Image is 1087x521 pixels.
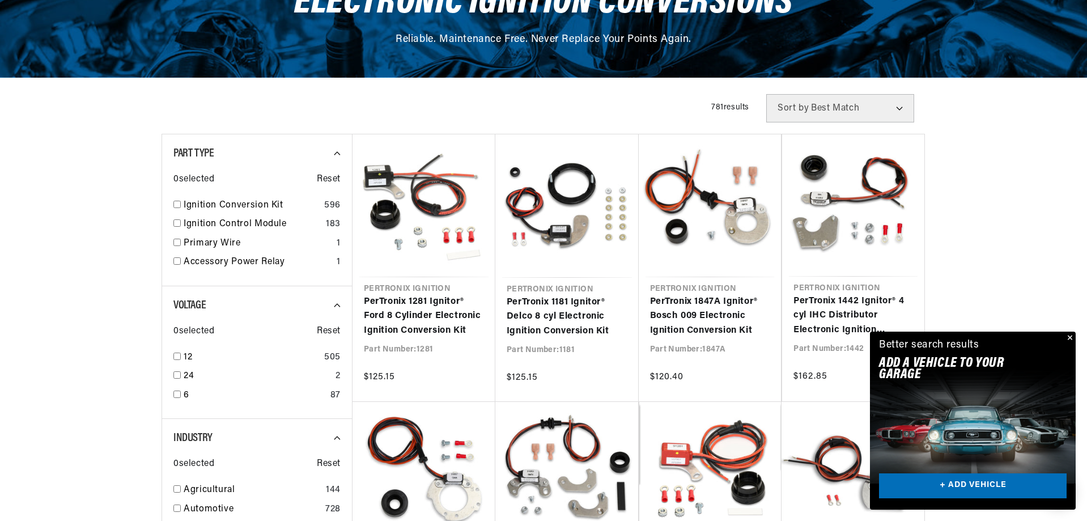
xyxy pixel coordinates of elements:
span: 781 results [711,103,749,112]
span: 0 selected [173,324,214,339]
span: 0 selected [173,172,214,187]
a: Agricultural [184,483,321,498]
span: Reset [317,172,341,187]
span: Industry [173,433,213,444]
a: + ADD VEHICLE [879,473,1067,499]
a: 24 [184,369,331,384]
div: 2 [336,369,341,384]
div: Better search results [879,337,979,354]
div: 87 [330,388,341,403]
a: PerTronix 1442 Ignitor® 4 cyl IHC Distributor Electronic Ignition Conversion Kit [793,294,913,338]
a: Primary Wire [184,236,332,251]
a: 6 [184,388,326,403]
span: Reset [317,457,341,472]
select: Sort by [766,94,914,122]
span: 0 selected [173,457,214,472]
div: 1 [337,255,341,270]
a: Ignition Conversion Kit [184,198,320,213]
a: Accessory Power Relay [184,255,332,270]
div: 728 [325,502,341,517]
a: PerTronix 1181 Ignitor® Delco 8 cyl Electronic Ignition Conversion Kit [507,295,627,339]
div: 505 [324,350,341,365]
a: Automotive [184,502,321,517]
span: Reset [317,324,341,339]
div: 144 [326,483,341,498]
a: PerTronix 1847A Ignitor® Bosch 009 Electronic Ignition Conversion Kit [650,295,770,338]
span: Voltage [173,300,206,311]
h2: Add A VEHICLE to your garage [879,358,1038,381]
button: Close [1062,332,1076,345]
a: PerTronix 1281 Ignitor® Ford 8 Cylinder Electronic Ignition Conversion Kit [364,295,484,338]
div: 596 [324,198,341,213]
a: 12 [184,350,320,365]
span: Sort by [778,104,809,113]
a: Ignition Control Module [184,217,321,232]
div: 183 [326,217,341,232]
span: Part Type [173,148,214,159]
span: Reliable. Maintenance Free. Never Replace Your Points Again. [396,35,691,45]
div: 1 [337,236,341,251]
